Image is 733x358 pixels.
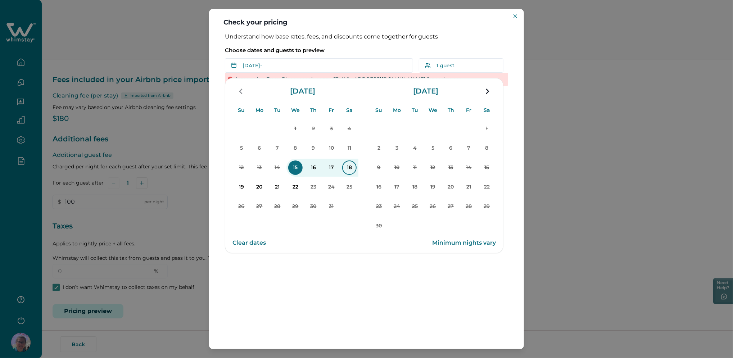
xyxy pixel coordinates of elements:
[306,180,321,194] p: 23
[250,198,268,216] button: 27
[444,160,458,175] p: 13
[255,101,263,119] p: Mo
[342,122,357,136] p: 4
[340,120,358,138] button: 4
[324,199,339,214] p: 31
[310,101,317,119] p: Th
[268,178,286,196] button: 21
[324,141,339,155] p: 10
[388,139,406,157] button: 3
[322,120,340,138] button: 3
[484,101,490,119] p: Sa
[370,198,388,216] button: 23
[370,139,388,157] button: 2
[225,73,508,86] div: Integration Error: Please reach out to [EMAIL_ADDRESS][DOMAIN_NAME] for assistance
[342,180,357,194] p: 25
[372,180,386,194] p: 16
[480,180,494,194] p: 22
[480,160,494,175] p: 15
[250,178,268,196] button: 20
[406,198,424,216] button: 25
[408,141,422,155] p: 4
[462,180,476,194] p: 21
[408,160,422,175] p: 11
[340,139,358,157] button: 11
[324,122,339,136] p: 3
[372,141,386,155] p: 2
[410,88,441,95] p: [DATE]
[286,139,304,157] button: 8
[442,159,460,177] button: 13
[478,198,496,216] button: 29
[304,120,322,138] button: 2
[408,199,422,214] p: 25
[286,120,304,138] button: 1
[268,139,286,157] button: 7
[234,160,249,175] p: 12
[324,160,339,175] p: 17
[370,159,388,177] button: 9
[306,122,321,136] p: 2
[270,180,285,194] p: 21
[424,139,442,157] button: 5
[209,9,524,33] header: Check your pricing
[424,178,442,196] button: 19
[406,159,424,177] button: 11
[304,159,322,177] button: 16
[390,141,404,155] p: 3
[370,217,388,235] button: 30
[340,178,358,196] button: 25
[460,159,478,177] button: 14
[412,101,418,119] p: Tu
[288,180,303,194] p: 22
[388,159,406,177] button: 10
[390,199,404,214] p: 24
[238,101,245,119] p: Su
[286,159,304,177] button: 15
[442,198,460,216] button: 27
[419,58,503,73] button: 1 guest
[370,178,388,196] button: 16
[480,199,494,214] p: 29
[286,178,304,196] button: 22
[322,198,340,216] button: 31
[429,101,437,119] p: We
[376,101,383,119] p: Su
[408,180,422,194] p: 18
[306,160,321,175] p: 16
[322,159,340,177] button: 17
[306,141,321,155] p: 9
[424,198,442,216] button: 26
[288,122,303,136] p: 1
[426,199,440,214] p: 26
[426,180,440,194] p: 19
[304,198,322,216] button: 30
[288,141,303,155] p: 8
[304,139,322,157] button: 9
[252,160,267,175] p: 13
[304,178,322,196] button: 23
[268,198,286,216] button: 28
[232,139,250,157] button: 5
[478,120,496,138] button: 1
[480,122,494,136] p: 1
[480,141,494,155] p: 8
[232,198,250,216] button: 26
[270,199,285,214] p: 28
[426,160,440,175] p: 12
[390,180,404,194] p: 17
[225,47,508,54] p: Choose dates and guests to preview
[419,58,508,73] button: 1 guest
[480,84,494,99] button: navigation button
[462,141,476,155] p: 7
[393,101,401,119] p: Mo
[340,159,358,177] button: 18
[234,141,249,155] p: 5
[234,180,249,194] p: 19
[460,198,478,216] button: 28
[346,101,353,119] p: Sa
[252,199,267,214] p: 27
[444,180,458,194] p: 20
[462,199,476,214] p: 28
[372,219,386,233] p: 30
